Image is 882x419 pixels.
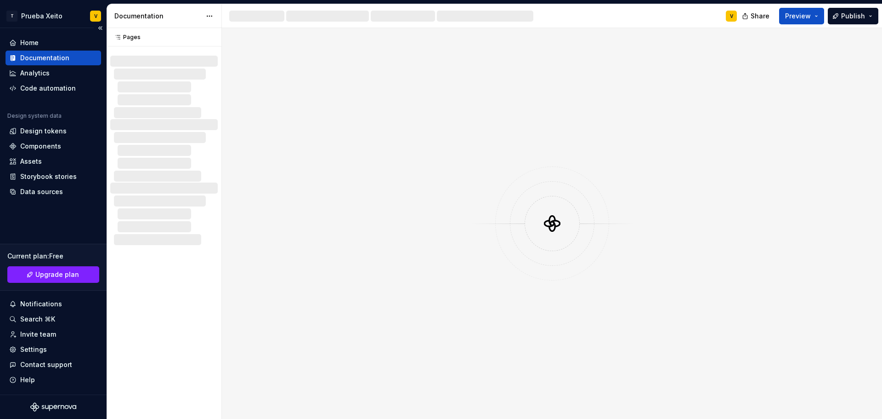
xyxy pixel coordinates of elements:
div: Prueba Xeito [21,11,62,21]
svg: Supernova Logo [30,402,76,412]
button: Upgrade plan [7,266,99,283]
button: Help [6,373,101,387]
a: Settings [6,342,101,357]
div: Pages [110,34,141,41]
div: Analytics [20,69,50,78]
button: Share [737,8,775,24]
div: Design tokens [20,126,67,136]
div: Assets [20,157,42,166]
div: Notifications [20,299,62,309]
a: Data sources [6,184,101,199]
div: Documentation [114,11,201,21]
a: Documentation [6,51,101,65]
div: Help [20,375,35,385]
div: Search ⌘K [20,315,55,324]
div: Code automation [20,84,76,93]
div: Storybook stories [20,172,77,181]
a: Invite team [6,327,101,342]
div: Documentation [20,53,69,63]
button: Search ⌘K [6,312,101,327]
button: Contact support [6,357,101,372]
div: Current plan : Free [7,252,99,261]
a: Code automation [6,81,101,96]
span: Upgrade plan [35,270,79,279]
div: Data sources [20,187,63,196]
div: Invite team [20,330,56,339]
button: Preview [779,8,824,24]
span: Preview [785,11,811,21]
button: TPrueba XeitoV [2,6,105,26]
button: Collapse sidebar [94,22,107,34]
div: V [94,12,97,20]
button: Publish [828,8,878,24]
a: Assets [6,154,101,169]
div: Home [20,38,39,47]
div: V [730,12,733,20]
div: T [6,11,17,22]
span: Publish [841,11,865,21]
div: Settings [20,345,47,354]
a: Design tokens [6,124,101,138]
div: Components [20,142,61,151]
div: Contact support [20,360,72,369]
a: Analytics [6,66,101,80]
a: Home [6,35,101,50]
a: Components [6,139,101,154]
button: Notifications [6,297,101,311]
span: Share [751,11,769,21]
a: Storybook stories [6,169,101,184]
div: Design system data [7,112,62,120]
